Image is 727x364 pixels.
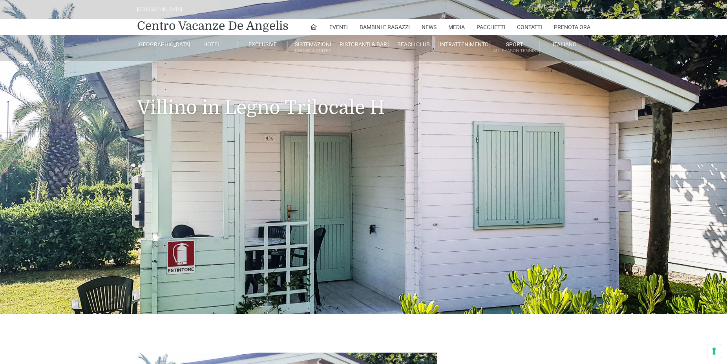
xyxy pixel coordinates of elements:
a: Eventi [329,19,348,35]
a: Prenota Ora [554,19,590,35]
a: Intrattenimento [439,41,489,48]
button: Le tue preferenze relative al consenso per le tecnologie di tracciamento [707,344,721,358]
span: Italiano [553,41,577,48]
a: [GEOGRAPHIC_DATA] [137,41,187,48]
a: Ristoranti & Bar [338,41,389,48]
div: [GEOGRAPHIC_DATA] [137,6,182,13]
small: Rooms & Suites [288,47,338,55]
a: SportAll Season Tennis [490,41,540,55]
a: Exclusive [237,41,288,48]
a: SistemazioniRooms & Suites [288,41,338,55]
a: Media [448,19,465,35]
a: Italiano [540,41,590,48]
small: All Season Tennis [490,47,539,55]
a: Centro Vacanze De Angelis [137,18,289,34]
a: News [422,19,437,35]
a: Pacchetti [477,19,505,35]
div: Riviera Del Conero [544,6,590,13]
a: Contatti [517,19,542,35]
a: Hotel [187,41,237,48]
h1: Villino in Legno Trilocale H [137,61,590,130]
a: Bambini e Ragazzi [360,19,410,35]
a: Beach Club [389,41,439,48]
